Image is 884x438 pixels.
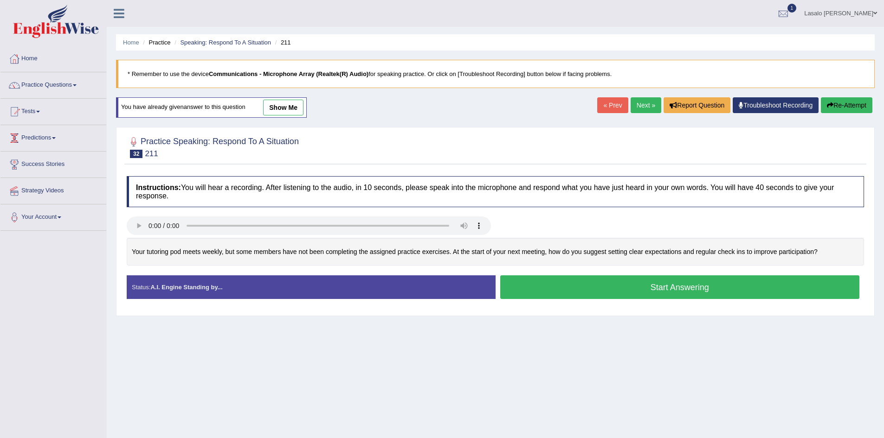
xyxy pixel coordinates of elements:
a: « Prev [597,97,628,113]
button: Re-Attempt [821,97,872,113]
a: Troubleshoot Recording [733,97,819,113]
a: Your Account [0,204,106,228]
div: Status: [127,275,496,299]
a: Success Stories [0,152,106,175]
li: 211 [273,38,291,47]
div: You have already given answer to this question [116,97,307,118]
blockquote: * Remember to use the device for speaking practice. Or click on [Troubleshoot Recording] button b... [116,60,875,88]
a: Strategy Videos [0,178,106,201]
span: 1 [787,4,797,13]
a: Speaking: Respond To A Situation [180,39,271,46]
strong: A.I. Engine Standing by... [150,284,222,291]
b: Instructions: [136,184,181,191]
button: Start Answering [500,275,860,299]
button: Report Question [664,97,730,113]
h2: Practice Speaking: Respond To A Situation [127,135,299,158]
a: Tests [0,99,106,122]
a: Next » [631,97,661,113]
b: Communications - Microphone Array (Realtek(R) Audio) [209,70,368,77]
small: 211 [145,149,158,158]
a: Predictions [0,125,106,148]
a: Home [123,39,139,46]
span: 32 [130,150,142,158]
a: show me [263,100,303,115]
a: Practice Questions [0,72,106,95]
a: Home [0,46,106,69]
div: Your tutoring pod meets weekly, but some members have not been completing the assigned practice e... [127,238,864,266]
li: Practice [141,38,170,47]
h4: You will hear a recording. After listening to the audio, in 10 seconds, please speak into the mic... [127,176,864,207]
